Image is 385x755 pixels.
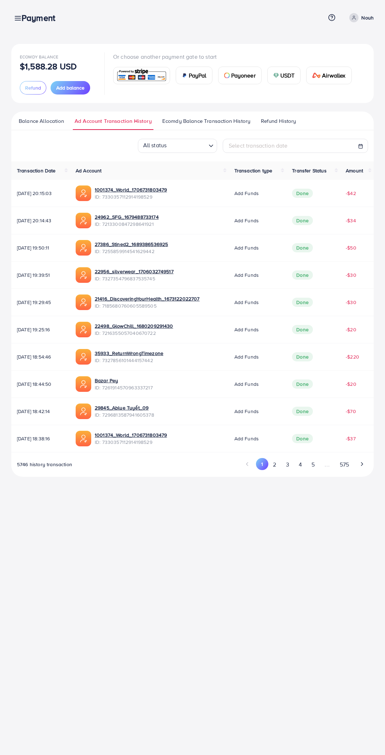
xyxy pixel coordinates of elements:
span: Ad Account [76,167,102,174]
button: Go to next page [356,458,368,470]
span: Payoneer [231,71,256,80]
span: Done [292,243,313,252]
span: -$30 [346,299,356,306]
a: 21416_DiscoveringYourHealth_1673122022707 [95,295,200,302]
span: ID: 7216355057040670722 [95,330,173,337]
span: PayPal [189,71,206,80]
span: [DATE] 19:25:16 [17,326,64,333]
span: Done [292,434,313,443]
a: card [113,67,170,84]
button: Go to page 5 [307,458,319,471]
div: Search for option [138,139,217,153]
img: card [273,73,279,78]
span: ID: 7327354796837535745 [95,275,174,282]
span: ID: 7330357112914198529 [95,193,167,200]
span: Add funds [234,408,259,415]
span: [DATE] 18:42:14 [17,408,64,415]
span: [DATE] 18:44:50 [17,381,64,388]
span: Airwallex [322,71,345,80]
a: 29845_Ablue Tuyết_09 [95,404,154,411]
span: Done [292,379,313,389]
span: [DATE] 18:54:46 [17,353,64,360]
a: 24962_SFG_1679488733174 [95,213,159,221]
a: Bazar Pey [95,377,153,384]
a: cardPayPal [176,67,212,84]
span: Transaction Date [17,167,56,174]
span: Done [292,407,313,416]
span: Add funds [234,299,259,306]
span: Add funds [234,381,259,388]
img: card [116,68,168,83]
span: Ecomdy Balance Transaction History [162,117,250,125]
img: ic-ads-acc.e4c84228.svg [76,185,91,201]
span: Add funds [234,190,259,197]
span: All status [142,139,168,151]
a: 1001374_World_1706731803479 [95,431,167,439]
span: -$20 [346,326,356,333]
span: [DATE] 19:39:51 [17,271,64,279]
img: card [312,73,321,78]
a: Nouh [346,13,374,22]
span: [DATE] 20:15:03 [17,190,64,197]
span: Ecomdy Balance [20,54,58,60]
a: 1001374_World_1706731803479 [95,186,167,193]
button: Refund [20,81,46,95]
a: 22498_GlowChill_1680209291430 [95,322,173,330]
img: ic-ads-acc.e4c84228.svg [76,404,91,419]
img: ic-ads-acc.e4c84228.svg [76,322,91,337]
span: Done [292,216,313,225]
span: 5746 history transaction [17,461,72,468]
span: Transaction type [234,167,273,174]
input: Search for option [169,140,206,151]
span: -$34 [346,217,356,224]
span: Amount [346,167,363,174]
span: Done [292,325,313,334]
span: -$30 [346,271,356,279]
span: [DATE] 19:50:11 [17,244,64,251]
span: Select transaction date [229,142,288,149]
span: ID: 7185680760605589505 [95,302,200,309]
img: ic-ads-acc.e4c84228.svg [76,349,91,365]
span: -$20 [346,381,356,388]
span: [DATE] 18:38:16 [17,435,64,442]
a: cardPayoneer [218,67,262,84]
img: ic-ads-acc.e4c84228.svg [76,267,91,283]
span: Add funds [234,271,259,279]
span: Add funds [234,435,259,442]
span: [DATE] 20:14:43 [17,217,64,224]
span: Add funds [234,244,259,251]
span: -$220 [346,353,359,360]
span: Add funds [234,217,259,224]
span: ID: 7327856101444157442 [95,357,163,364]
span: Refund [25,84,41,91]
button: Add balance [51,81,90,95]
a: 22956_silverwear_1706032749517 [95,268,174,275]
img: card [224,73,230,78]
span: USDT [280,71,295,80]
span: -$37 [346,435,356,442]
a: cardUSDT [267,67,301,84]
img: ic-ads-acc.e4c84228.svg [76,431,91,446]
span: -$42 [346,190,356,197]
span: Ad Account Transaction History [75,117,152,125]
iframe: Chat [355,723,380,750]
span: Refund History [261,117,296,125]
p: Nouh [361,13,374,22]
span: Done [292,352,313,361]
span: Add funds [234,353,259,360]
span: Transfer Status [292,167,326,174]
span: ID: 7296813587941605378 [95,411,154,418]
span: Balance Allocation [19,117,64,125]
span: ID: 7255859914541629442 [95,248,168,255]
span: ID: 7213300847298641921 [95,221,159,228]
span: [DATE] 19:29:45 [17,299,64,306]
p: Or choose another payment gate to start [113,52,357,61]
span: ID: 7330357112914198529 [95,439,167,446]
img: ic-ads-acc.e4c84228.svg [76,376,91,392]
ul: Pagination [241,458,368,471]
button: Go to page 3 [281,458,294,471]
p: $1,588.28 USD [20,62,77,70]
a: cardAirwallex [306,67,351,84]
a: 27386_Stined2_1689386536925 [95,241,168,248]
img: card [182,73,187,78]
